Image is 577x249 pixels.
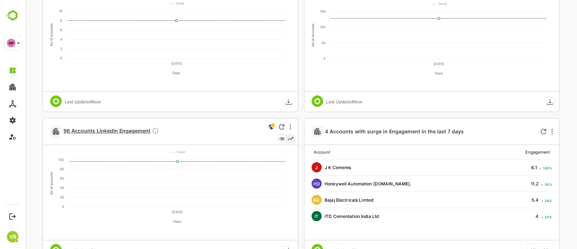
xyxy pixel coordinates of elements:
div: OP [7,39,16,47]
text: 0 [37,205,39,209]
div: 5.4 [506,197,514,203]
div: 34 % [519,199,527,203]
th: Account [286,145,469,159]
div: Last Updated Now [301,99,337,104]
text: ---- Trend [144,1,159,5]
div: More [526,129,528,134]
a: ITD Cementation India Ltd [299,214,353,219]
text: 4 [35,37,37,41]
text: 100 [295,25,300,29]
div: Refresh [515,129,521,134]
text: Days [148,219,156,223]
text: Days [147,71,155,75]
div: J K Cements [286,162,466,172]
text: No of accounts [24,172,28,195]
div: Last Updated Now [39,99,76,104]
text: 40 [35,186,39,190]
div: VB [7,231,18,242]
text: 10 [34,9,37,13]
text: Days [410,71,418,75]
a: Bajaj Electricals Limted [299,197,348,203]
th: Engagement [469,145,527,159]
table: customized table [286,145,527,224]
a: Honeywell Automation [DOMAIN_NAME]. [299,181,386,186]
div: IT [286,211,296,221]
div: J [286,162,296,172]
text: 50 [296,41,300,45]
button: Logout [8,211,17,221]
div: 6.1 [506,165,512,170]
text: 8 [35,18,37,22]
span: 96 Accounts LinkedIn Engagement [38,127,134,136]
text: [DATE] [408,62,419,66]
text: [DATE] [146,61,157,65]
span: 4 Accounts with surge in Engagement in the last 7 days [300,128,439,134]
text: 0 [35,56,37,60]
div: Honeywell Automation Ind.Limited. [286,179,466,189]
a: 96 Accounts LinkedIn EngagementDescription not present [38,127,137,136]
text: ---- Trend [406,2,422,6]
text: No of accounts [24,23,28,47]
a: 4 Accounts with surge in Engagement in the last 7 days [300,128,441,134]
text: [DATE] [147,210,158,214]
text: No of accounts [286,23,290,47]
text: 100 [33,158,39,162]
div: HO [286,179,296,189]
img: BambooboxLogoMark.f1c84d78b4c51b1a7b5f700c9845e183.svg [4,9,22,22]
text: 0 [298,56,300,60]
div: 33 % [519,215,527,219]
text: 80 [35,167,39,171]
a: J K Cements [299,165,326,170]
div: ITD Cementation India Ltd [286,211,466,221]
div: Description not present [127,127,134,136]
text: 60 [35,176,39,180]
text: 150 [295,9,300,13]
text: ---- Trend [145,150,160,154]
div: Bajaj Electricals Limted [286,195,466,205]
div: BA [286,195,296,205]
div: This is a global insight. Segment selection is not applicable for this view [242,123,250,132]
div: 35 % [519,183,527,186]
text: 6 [35,28,37,32]
div: 4 [510,214,514,219]
div: Refresh [254,124,259,130]
text: 2 [35,47,37,51]
div: More [264,124,266,130]
div: 100 % [517,166,527,170]
div: 11.2 [506,181,514,186]
text: 20 [35,195,39,199]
